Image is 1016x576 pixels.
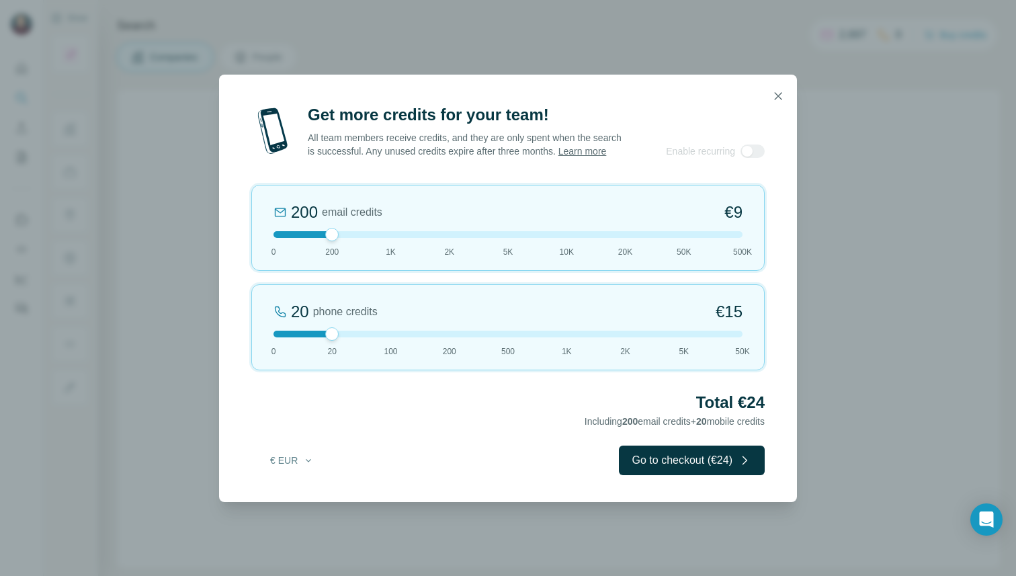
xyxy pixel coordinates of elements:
[386,246,396,258] span: 1K
[622,416,638,427] span: 200
[291,301,309,323] div: 20
[251,104,294,158] img: mobile-phone
[679,345,689,358] span: 5K
[716,301,743,323] span: €15
[384,345,397,358] span: 100
[313,304,378,320] span: phone credits
[618,246,632,258] span: 20K
[666,145,735,158] span: Enable recurring
[325,246,339,258] span: 200
[328,345,337,358] span: 20
[291,202,318,223] div: 200
[677,246,691,258] span: 50K
[501,345,515,358] span: 500
[733,246,752,258] span: 500K
[261,448,323,472] button: € EUR
[271,345,276,358] span: 0
[443,345,456,358] span: 200
[308,131,623,158] p: All team members receive credits, and they are only spent when the search is successful. Any unus...
[444,246,454,258] span: 2K
[322,204,382,220] span: email credits
[562,345,572,358] span: 1K
[503,246,513,258] span: 5K
[558,146,607,157] a: Learn more
[724,202,743,223] span: €9
[251,392,765,413] h2: Total €24
[585,416,765,427] span: Including email credits + mobile credits
[970,503,1003,536] div: Open Intercom Messenger
[619,446,765,475] button: Go to checkout (€24)
[620,345,630,358] span: 2K
[560,246,574,258] span: 10K
[696,416,707,427] span: 20
[271,246,276,258] span: 0
[735,345,749,358] span: 50K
